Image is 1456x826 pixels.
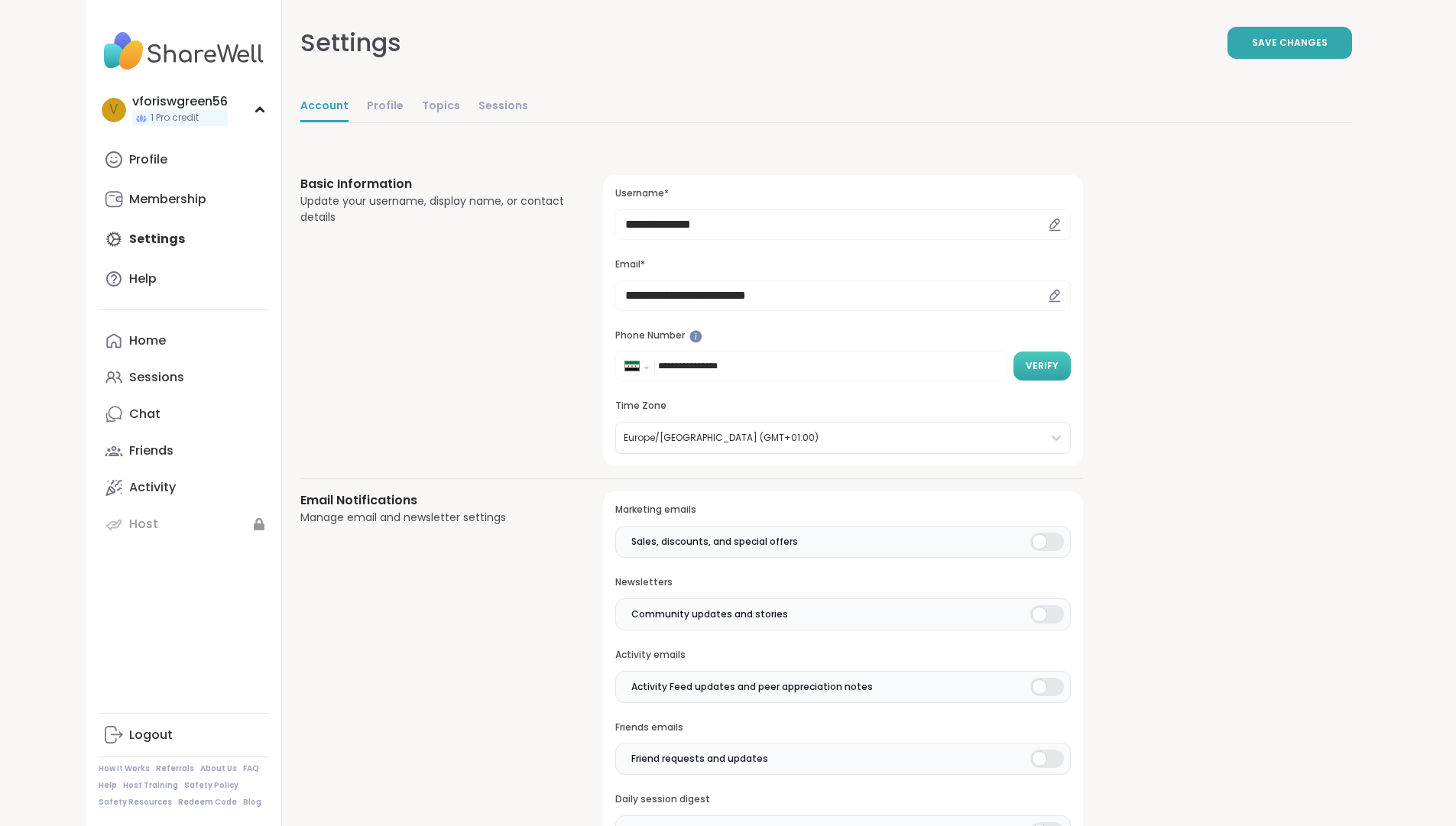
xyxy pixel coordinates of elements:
h3: Time Zone [615,400,1070,413]
a: Account [300,92,349,122]
span: 1 Pro credit [151,112,199,125]
span: Sales, discounts, and special offers [631,535,798,549]
h3: Email* [615,258,1070,271]
div: Sessions [129,369,184,386]
div: Logout [129,727,173,743]
button: Save Changes [1227,27,1352,59]
div: Manage email and newsletter settings [300,510,567,526]
div: Host [129,516,158,533]
a: Profile [99,141,269,178]
div: Settings [300,24,401,61]
a: Help [99,261,269,297]
div: Help [129,270,157,287]
div: Home [129,332,166,349]
h3: Daily session digest [615,793,1070,806]
span: Friend requests and updates [631,752,768,766]
div: Membership [129,191,206,208]
a: Blog [243,797,261,808]
a: Host Training [123,780,178,791]
span: Save Changes [1252,36,1328,50]
a: Topics [422,92,460,122]
a: FAQ [243,763,259,774]
a: Sessions [99,359,269,396]
div: vforiswgreen56 [132,93,228,110]
div: Update your username, display name, or contact details [300,193,567,225]
a: Activity [99,469,269,506]
a: Redeem Code [178,797,237,808]
a: Membership [99,181,269,218]
a: Referrals [156,763,194,774]
a: Help [99,780,117,791]
button: Verify [1013,351,1071,381]
a: Safety Resources [99,797,172,808]
h3: Email Notifications [300,491,567,510]
a: Safety Policy [184,780,238,791]
img: ShareWell Nav Logo [99,24,269,78]
iframe: Spotlight [689,330,702,343]
h3: Username* [615,187,1070,200]
a: Sessions [478,92,528,122]
a: Friends [99,432,269,469]
div: Chat [129,406,161,423]
div: Activity [129,479,176,496]
a: Profile [367,92,404,122]
h3: Phone Number [615,329,1070,342]
h3: Basic Information [300,175,567,193]
a: How It Works [99,763,150,774]
div: Friends [129,442,173,459]
a: About Us [200,763,237,774]
span: Community updates and stories [631,607,788,621]
a: Chat [99,396,269,432]
a: Home [99,322,269,359]
div: Profile [129,151,167,168]
span: Activity Feed updates and peer appreciation notes [631,680,873,694]
h3: Newsletters [615,576,1070,589]
h3: Friends emails [615,721,1070,734]
h3: Activity emails [615,649,1070,662]
a: Logout [99,717,269,753]
a: Host [99,506,269,543]
span: v [109,100,118,120]
h3: Marketing emails [615,504,1070,517]
span: Verify [1026,359,1059,373]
